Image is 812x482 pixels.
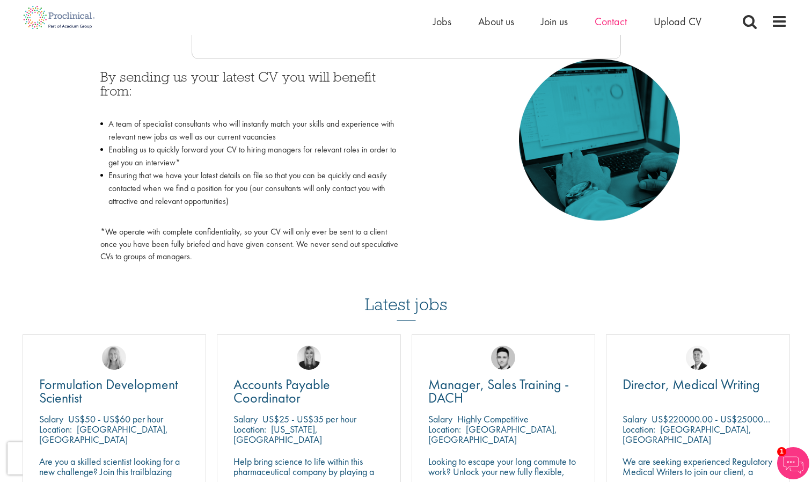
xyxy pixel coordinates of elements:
[39,413,63,425] span: Salary
[100,169,398,221] li: Ensuring that we have your latest details on file so that you can be quickly and easily contacted...
[428,375,569,407] span: Manager, Sales Training - DACH
[777,447,786,456] span: 1
[233,423,266,435] span: Location:
[39,423,72,435] span: Location:
[8,442,145,474] iframe: reCAPTCHA
[623,413,647,425] span: Salary
[478,14,514,28] a: About us
[623,423,655,435] span: Location:
[233,413,258,425] span: Salary
[777,447,809,479] img: Chatbot
[100,118,398,143] li: A team of specialist consultants who will instantly match your skills and experience with relevan...
[233,375,330,407] span: Accounts Payable Coordinator
[428,378,579,405] a: Manager, Sales Training - DACH
[654,14,701,28] a: Upload CV
[623,423,751,446] p: [GEOGRAPHIC_DATA], [GEOGRAPHIC_DATA]
[100,143,398,169] li: Enabling us to quickly forward your CV to hiring managers for relevant roles in order to get you ...
[433,14,451,28] a: Jobs
[100,70,398,112] h3: By sending us your latest CV you will benefit from:
[457,413,529,425] p: Highly Competitive
[428,413,452,425] span: Salary
[541,14,568,28] a: Join us
[491,346,515,370] img: Connor Lynes
[39,375,178,407] span: Formulation Development Scientist
[623,378,773,391] a: Director, Medical Writing
[686,346,710,370] img: George Watson
[39,423,168,446] p: [GEOGRAPHIC_DATA], [GEOGRAPHIC_DATA]
[39,378,190,405] a: Formulation Development Scientist
[233,423,322,446] p: [US_STATE], [GEOGRAPHIC_DATA]
[100,226,398,263] p: *We operate with complete confidentiality, so your CV will only ever be sent to a client once you...
[68,413,163,425] p: US$50 - US$60 per hour
[428,423,557,446] p: [GEOGRAPHIC_DATA], [GEOGRAPHIC_DATA]
[262,413,356,425] p: US$25 - US$35 per hour
[623,375,760,393] span: Director, Medical Writing
[428,423,461,435] span: Location:
[233,378,384,405] a: Accounts Payable Coordinator
[297,346,321,370] img: Janelle Jones
[102,346,126,370] img: Shannon Briggs
[365,268,448,321] h3: Latest jobs
[595,14,627,28] a: Contact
